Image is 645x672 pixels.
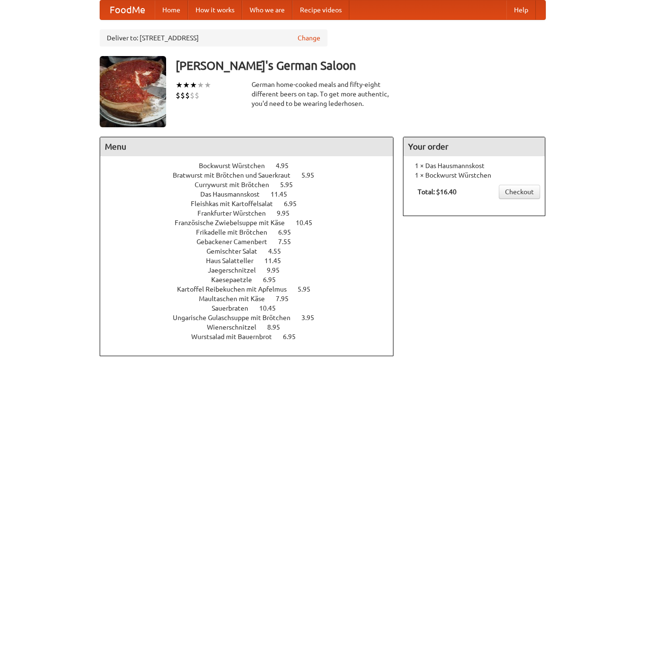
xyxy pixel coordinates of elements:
span: 11.45 [264,257,290,265]
a: Gebackener Camenbert 7.55 [196,238,308,246]
span: 7.55 [278,238,300,246]
a: How it works [188,0,242,19]
span: 4.55 [268,247,290,255]
span: Frankfurter Würstchen [197,209,275,217]
li: ★ [190,80,197,90]
span: Ungarische Gulaschsuppe mit Brötchen [173,314,300,322]
b: Total: $16.40 [418,188,457,196]
span: 4.95 [276,162,298,170]
div: Deliver to: [STREET_ADDRESS] [100,29,327,47]
span: Gebackener Camenbert [196,238,277,246]
span: 5.95 [280,181,302,189]
img: angular.jpg [100,56,166,127]
a: Ungarische Gulaschsuppe mit Brötchen 3.95 [173,314,332,322]
span: 6.95 [284,200,306,208]
a: Jaegerschnitzel 9.95 [208,266,297,274]
a: Currywurst mit Brötchen 5.95 [195,181,310,189]
li: $ [180,90,185,101]
span: Fleishkas mit Kartoffelsalat [191,200,282,208]
a: Kaesepaetzle 6.95 [211,276,293,284]
a: Checkout [499,185,540,199]
li: $ [190,90,195,101]
h4: Your order [403,137,545,156]
a: Bockwurst Würstchen 4.95 [199,162,306,170]
span: Maultaschen mit Käse [199,295,274,303]
span: 6.95 [283,333,305,341]
span: 7.95 [276,295,298,303]
span: 5.95 [298,285,320,293]
span: Kartoffel Reibekuchen mit Apfelmus [177,285,296,293]
a: Französische Zwiebelsuppe mit Käse 10.45 [175,219,330,227]
li: $ [185,90,190,101]
span: Bockwurst Würstchen [199,162,274,170]
span: 9.95 [277,209,299,217]
span: Französische Zwiebelsuppe mit Käse [175,219,294,227]
span: 10.45 [296,219,322,227]
a: Maultaschen mit Käse 7.95 [199,295,306,303]
span: Frikadelle mit Brötchen [196,228,277,236]
a: Wienerschnitzel 8.95 [207,323,298,331]
span: 9.95 [267,266,289,274]
div: German home-cooked meals and fifty-eight different beers on tap. To get more authentic, you'd nee... [252,80,394,108]
li: ★ [197,80,204,90]
span: Haus Salatteller [206,257,263,265]
a: Das Hausmannskost 11.45 [200,190,305,198]
a: FoodMe [100,0,155,19]
span: 6.95 [263,276,285,284]
span: 8.95 [267,323,290,331]
a: Who we are [242,0,292,19]
span: Currywurst mit Brötchen [195,181,279,189]
li: $ [195,90,199,101]
a: Help [506,0,536,19]
span: 5.95 [301,171,324,179]
a: Frankfurter Würstchen 9.95 [197,209,307,217]
span: Kaesepaetzle [211,276,262,284]
a: Wurstsalad mit Bauernbrot 6.95 [191,333,313,341]
a: Kartoffel Reibekuchen mit Apfelmus 5.95 [177,285,328,293]
span: Gemischter Salat [206,247,267,255]
span: 3.95 [301,314,324,322]
h4: Menu [100,137,393,156]
li: $ [176,90,180,101]
a: Sauerbraten 10.45 [212,304,293,312]
span: Sauerbraten [212,304,258,312]
a: Gemischter Salat 4.55 [206,247,299,255]
a: Fleishkas mit Kartoffelsalat 6.95 [191,200,314,208]
li: ★ [204,80,211,90]
span: Jaegerschnitzel [208,266,265,274]
a: Haus Salatteller 11.45 [206,257,299,265]
li: 1 × Bockwurst Würstchen [408,170,540,180]
span: 10.45 [259,304,285,312]
span: Wurstsalad mit Bauernbrot [191,333,281,341]
span: 11.45 [271,190,297,198]
a: Recipe videos [292,0,349,19]
span: 6.95 [278,228,300,236]
li: ★ [183,80,190,90]
a: Change [298,33,320,43]
a: Frikadelle mit Brötchen 6.95 [196,228,308,236]
li: 1 × Das Hausmannskost [408,161,540,170]
li: ★ [176,80,183,90]
span: Bratwurst mit Brötchen und Sauerkraut [173,171,300,179]
span: Das Hausmannskost [200,190,269,198]
h3: [PERSON_NAME]'s German Saloon [176,56,546,75]
a: Bratwurst mit Brötchen und Sauerkraut 5.95 [173,171,332,179]
span: Wienerschnitzel [207,323,266,331]
a: Home [155,0,188,19]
